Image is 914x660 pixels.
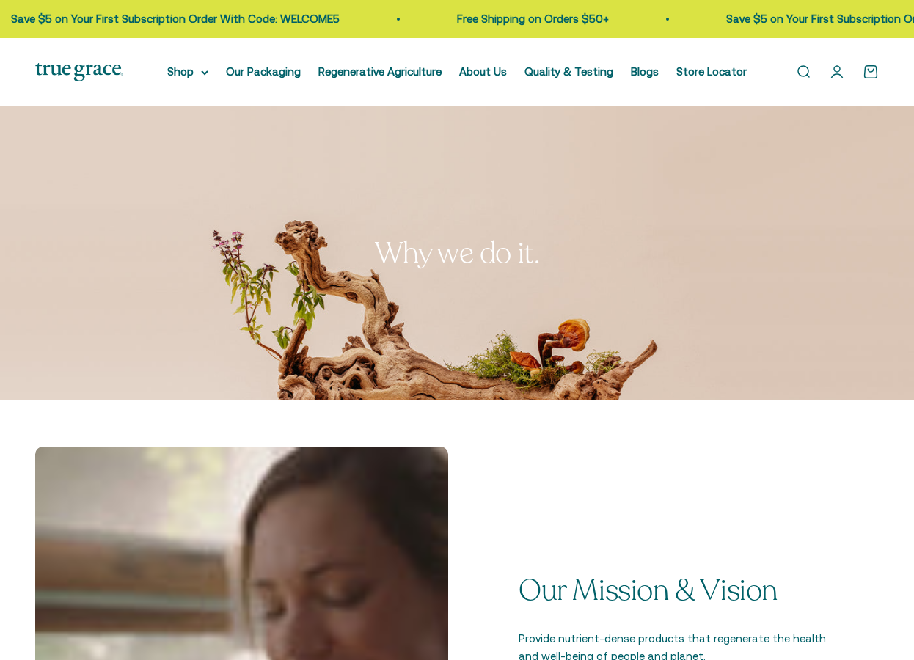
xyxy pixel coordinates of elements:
[4,10,333,28] p: Save $5 on Your First Subscription Order With Code: WELCOME5
[631,65,659,78] a: Blogs
[375,233,540,273] split-lines: Why we do it.
[450,12,602,25] a: Free Shipping on Orders $50+
[519,574,826,606] p: Our Mission & Vision
[318,65,442,78] a: Regenerative Agriculture
[459,65,507,78] a: About Us
[226,65,301,78] a: Our Packaging
[676,65,747,78] a: Store Locator
[524,65,613,78] a: Quality & Testing
[167,63,208,81] summary: Shop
